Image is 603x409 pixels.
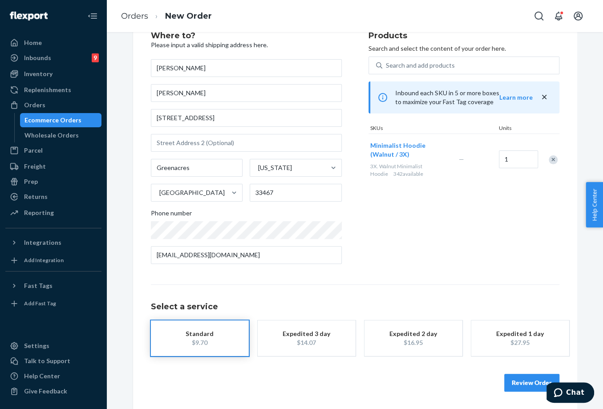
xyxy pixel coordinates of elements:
[24,101,45,109] div: Orders
[370,163,422,177] span: 3X. Walnut Minimalist Hoodie
[151,320,249,356] button: Standard$9.70
[540,93,549,102] button: close
[5,36,101,50] a: Home
[84,7,101,25] button: Close Navigation
[5,51,101,65] a: Inbounds9
[586,182,603,227] button: Help Center
[121,11,148,21] a: Orders
[24,131,79,140] div: Wholesale Orders
[151,32,342,40] h2: Where to?
[258,320,356,356] button: Expedited 3 day$14.07
[5,143,101,158] a: Parcel
[92,53,99,62] div: 9
[471,320,569,356] button: Expedited 1 day$27.95
[530,7,548,25] button: Open Search Box
[151,59,342,77] input: First & Last Name
[24,387,67,396] div: Give Feedback
[24,85,71,94] div: Replenishments
[368,32,559,40] h2: Products
[393,170,423,177] span: 342 available
[24,162,46,171] div: Freight
[114,3,219,29] ol: breadcrumbs
[24,238,61,247] div: Integrations
[5,279,101,293] button: Fast Tags
[158,188,159,197] input: [GEOGRAPHIC_DATA]
[504,374,559,392] button: Review Order
[485,329,556,338] div: Expedited 1 day
[386,61,455,70] div: Search and add products
[499,93,533,102] button: Learn more
[10,12,48,20] img: Flexport logo
[20,128,102,142] a: Wholesale Orders
[368,81,559,113] div: Inbound each SKU in 5 or more boxes to maximize your Fast Tag coverage
[24,177,38,186] div: Prep
[271,329,342,338] div: Expedited 3 day
[151,40,342,49] p: Please input a valid shipping address here.
[20,113,102,127] a: Ecommerce Orders
[24,208,54,217] div: Reporting
[378,329,449,338] div: Expedited 2 day
[151,303,559,312] h1: Select a service
[24,69,53,78] div: Inventory
[151,134,342,152] input: Street Address 2 (Optional)
[24,281,53,290] div: Fast Tags
[5,206,101,220] a: Reporting
[5,174,101,189] a: Prep
[164,338,235,347] div: $9.70
[5,296,101,311] a: Add Fast Tag
[258,163,292,172] div: [US_STATE]
[5,369,101,383] a: Help Center
[271,338,342,347] div: $14.07
[5,253,101,267] a: Add Integration
[24,356,70,365] div: Talk to Support
[159,188,225,197] div: [GEOGRAPHIC_DATA]
[24,38,42,47] div: Home
[5,384,101,398] button: Give Feedback
[24,372,60,381] div: Help Center
[250,184,342,202] input: ZIP Code
[24,53,51,62] div: Inbounds
[5,67,101,81] a: Inventory
[151,84,342,102] input: Company Name
[24,256,64,264] div: Add Integration
[165,11,212,21] a: New Order
[151,246,342,264] input: Email (Only Required for International)
[569,7,587,25] button: Open account menu
[368,44,559,53] p: Search and select the content of your order here.
[5,354,101,368] button: Talk to Support
[24,300,56,307] div: Add Fast Tag
[151,159,243,177] input: City
[257,163,258,172] input: [US_STATE]
[459,155,464,163] span: —
[485,338,556,347] div: $27.95
[5,235,101,250] button: Integrations
[151,109,342,127] input: Street Address
[24,192,48,201] div: Returns
[364,320,462,356] button: Expedited 2 day$16.95
[499,150,538,168] input: Quantity
[5,339,101,353] a: Settings
[24,341,49,350] div: Settings
[497,124,537,134] div: Units
[378,338,449,347] div: $16.95
[549,155,558,164] div: Remove Item
[24,116,81,125] div: Ecommerce Orders
[546,382,594,405] iframe: Opens a widget where you can chat to one of our agents
[550,7,567,25] button: Open notifications
[370,141,448,159] button: Minimalist Hoodie (Walnut / 3X)
[5,159,101,174] a: Freight
[24,146,43,155] div: Parcel
[5,98,101,112] a: Orders
[164,329,235,338] div: Standard
[5,83,101,97] a: Replenishments
[370,142,425,158] span: Minimalist Hoodie (Walnut / 3X)
[5,190,101,204] a: Returns
[151,209,192,221] span: Phone number
[368,124,497,134] div: SKUs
